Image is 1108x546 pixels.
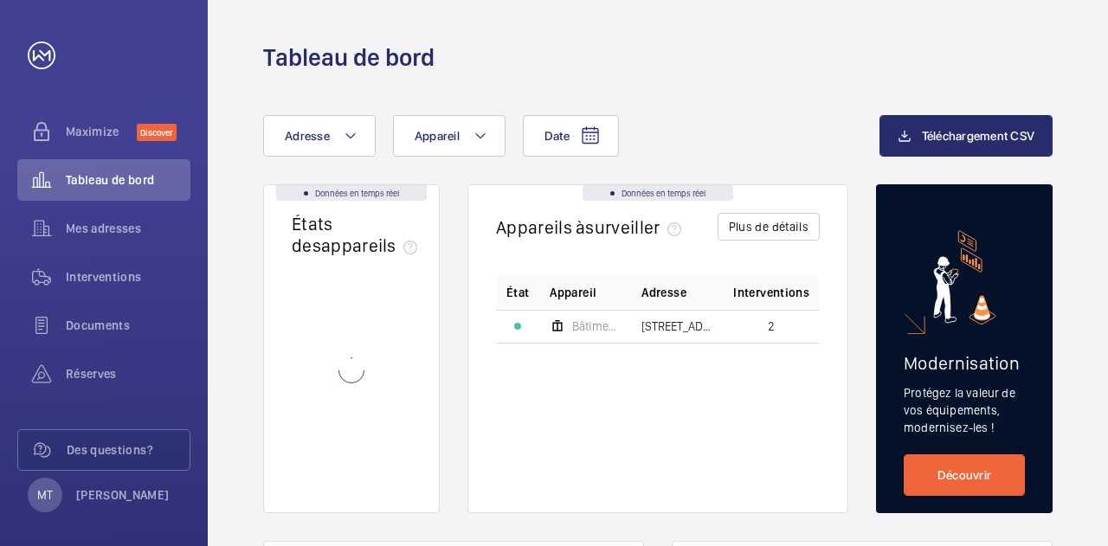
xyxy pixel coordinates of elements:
span: appareils [321,234,424,256]
p: MT [37,486,53,504]
span: Date [544,129,570,143]
h2: Modernisation [904,352,1025,374]
div: Données en temps réel [583,185,733,201]
button: Appareil [393,115,506,157]
h1: Tableau de bord [263,42,435,74]
button: Plus de détails [718,213,820,241]
button: Adresse [263,115,376,157]
img: marketing-card.svg [933,230,996,324]
span: Téléchargement CSV [922,129,1035,143]
p: État [506,284,529,301]
span: Documents [66,317,190,334]
span: Appareil [550,284,596,301]
span: Discover [137,124,177,141]
span: Des questions? [67,441,190,459]
p: Protégez la valeur de vos équipements, modernisez-les ! [904,384,1025,436]
span: Interventions [733,284,809,301]
h2: États des [292,213,424,256]
span: Bâtiment 6 [572,320,621,332]
span: Adresse [641,284,686,301]
span: 2 [768,320,775,332]
span: Réserves [66,365,190,382]
h2: Appareils à [496,216,688,238]
span: Mes adresses [66,220,190,237]
span: Appareil [415,129,460,143]
button: Date [523,115,619,157]
a: Découvrir [904,454,1025,496]
span: Maximize [66,123,137,140]
p: [PERSON_NAME] [76,486,170,504]
div: Données en temps réel [276,185,427,201]
button: Téléchargement CSV [879,115,1053,157]
span: Adresse [285,129,330,143]
span: surveiller [585,216,687,238]
span: Tableau de bord [66,171,190,189]
span: [STREET_ADDRESS][PERSON_NAME][PERSON_NAME] [641,320,712,332]
span: Interventions [66,268,190,286]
